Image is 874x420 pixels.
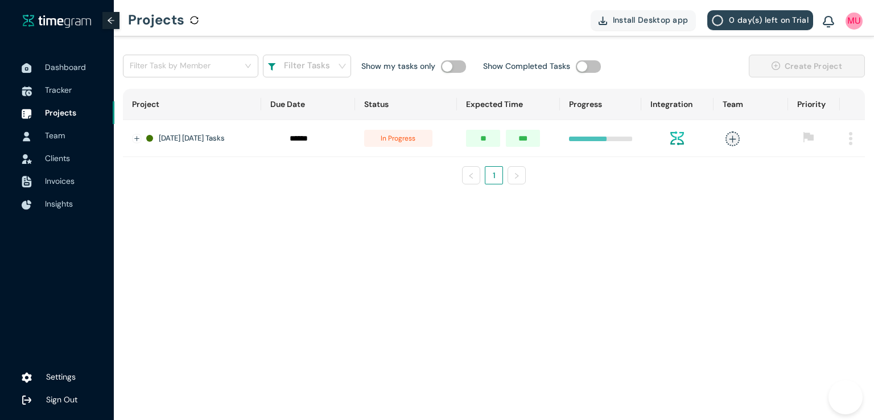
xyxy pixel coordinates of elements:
li: 1 [485,166,503,184]
h1: Filter Tasks [284,59,330,73]
span: down [338,62,347,71]
span: Sign Out [46,394,77,405]
img: TimeTrackerIcon [22,86,32,96]
span: flag [803,131,814,143]
h1: Show my tasks only [361,60,435,72]
span: Clients [45,153,70,163]
th: Expected Time [457,89,559,120]
th: Due Date [261,89,355,120]
th: Project [123,89,261,120]
th: Status [355,89,457,120]
span: Install Desktop app [613,14,689,26]
span: Projects [45,108,76,118]
th: Integration [641,89,714,120]
img: settings.78e04af822cf15d41b38c81147b09f22.svg [22,372,32,384]
span: Tracker [45,85,72,95]
span: in progress [364,130,432,147]
button: 0 day(s) left on Trial [707,10,813,30]
span: left [468,172,475,179]
img: DashboardIcon [22,63,32,73]
button: left [462,166,480,184]
img: InsightsIcon [22,200,32,210]
div: [DATE] [DATE] Tasks [146,133,252,144]
img: InvoiceIcon [22,176,32,188]
img: DownloadApp [599,17,607,25]
img: ProjectIcon [22,109,32,119]
img: InvoiceIcon [22,154,32,164]
th: Priority [788,89,840,120]
h1: Show Completed Tasks [483,60,570,72]
button: right [508,166,526,184]
button: Install Desktop app [591,10,696,30]
img: BellIcon [823,16,834,28]
span: right [513,172,520,179]
li: Next Page [508,166,526,184]
h1: [DATE] [DATE] Tasks [159,133,225,144]
a: 1 [485,167,502,184]
img: UserIcon [22,131,32,142]
th: Team [714,89,789,120]
span: 0 day(s) left on Trial [729,14,809,26]
span: Dashboard [45,62,86,72]
h1: Projects [128,3,184,37]
span: Team [45,130,65,141]
img: UserIcon [846,13,863,30]
iframe: Toggle Customer Support [828,380,863,414]
span: Invoices [45,176,75,186]
img: integration [670,131,684,145]
img: MenuIcon.83052f96084528689178504445afa2f4.svg [849,132,852,145]
span: arrow-left [107,17,115,24]
th: Progress [560,89,641,120]
span: plus [725,131,740,146]
button: Expand row [133,134,142,143]
span: sync [190,16,199,24]
img: logOut.ca60ddd252d7bab9102ea2608abe0238.svg [22,395,32,405]
li: Previous Page [462,166,480,184]
img: timegram [23,14,91,28]
img: filterIcon [267,63,276,71]
button: plus-circleCreate Project [749,55,865,77]
span: Settings [46,372,76,382]
span: Insights [45,199,73,209]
